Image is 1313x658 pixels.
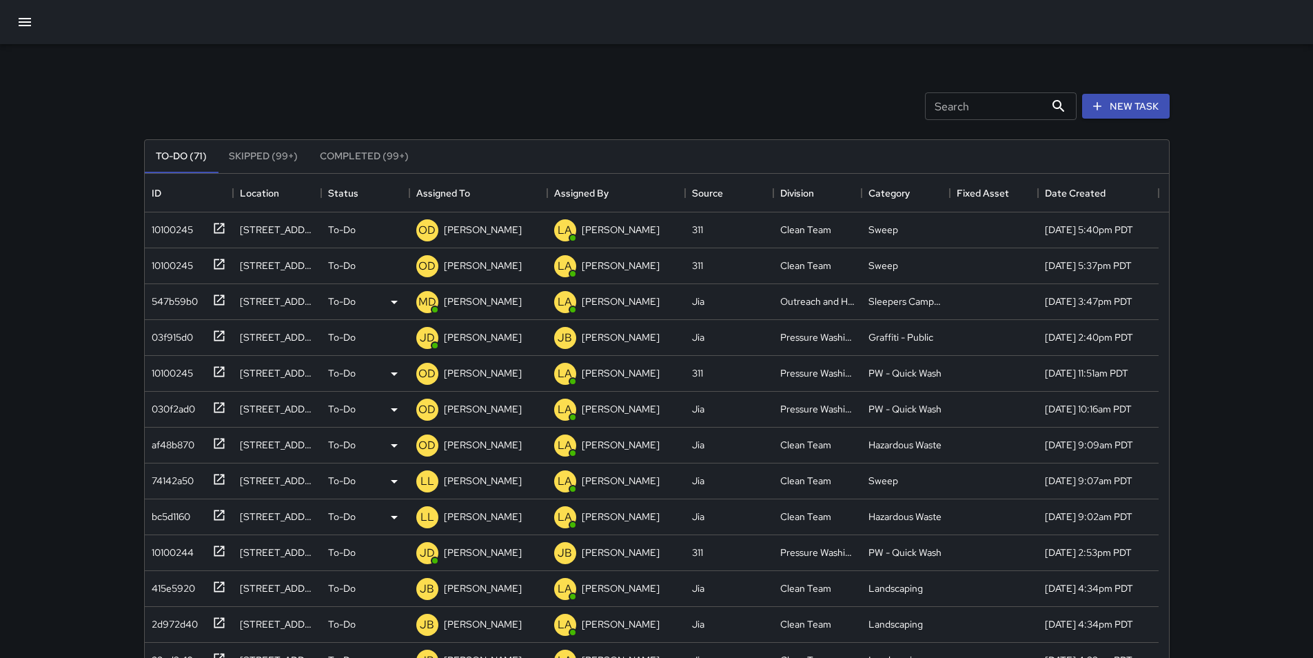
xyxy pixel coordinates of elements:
div: 8/18/2025, 5:37pm PDT [1045,259,1132,272]
p: JB [420,581,434,597]
p: LA [558,366,572,382]
div: Pressure Washing [780,546,855,559]
p: [PERSON_NAME] [444,474,522,488]
div: Source [685,174,773,212]
div: Category [868,174,910,212]
p: [PERSON_NAME] [444,259,522,272]
p: MD [418,294,436,310]
p: OD [418,366,436,382]
div: Clean Team [780,438,831,452]
p: JB [558,330,572,346]
div: Graffiti - Public [868,330,933,344]
div: 8/18/2025, 9:09am PDT [1045,438,1133,452]
button: Skipped (99+) [218,140,309,173]
div: Date Created [1045,174,1106,212]
p: [PERSON_NAME] [582,223,660,237]
p: JB [558,545,572,561]
p: LA [558,509,572,526]
div: Assigned To [416,174,470,212]
p: [PERSON_NAME] [582,581,660,595]
div: Sweep [868,474,898,488]
p: [PERSON_NAME] [582,438,660,452]
button: Completed (99+) [309,140,420,173]
div: Assigned By [554,174,609,212]
p: [PERSON_NAME] [444,438,522,452]
div: 627 Turk Street [240,546,314,559]
p: [PERSON_NAME] [444,581,522,595]
div: 101 Grove Street [240,510,314,524]
p: [PERSON_NAME] [444,510,522,524]
p: To-Do [328,510,356,524]
p: JD [420,545,435,561]
p: To-Do [328,617,356,631]
p: LA [558,258,572,275]
div: 1438 Market Street [240,295,314,308]
p: [PERSON_NAME] [444,402,522,416]
p: To-Do [328,295,356,308]
div: Clean Team [780,474,831,488]
div: Pressure Washing [780,366,855,380]
p: [PERSON_NAME] [582,474,660,488]
div: Clean Team [780,581,831,595]
div: Hazardous Waste [868,510,942,524]
p: To-Do [328,330,356,344]
div: 1658 Market Street [240,402,314,416]
p: [PERSON_NAME] [582,259,660,272]
p: OD [418,437,436,454]
div: 415e5920 [146,576,195,595]
p: To-Do [328,546,356,559]
div: ID [145,174,233,212]
p: [PERSON_NAME] [444,366,522,380]
div: Jia [692,402,704,416]
div: Jia [692,438,704,452]
div: 400 Mcallister Street [240,330,314,344]
div: Hazardous Waste [868,438,942,452]
div: PW - Quick Wash [868,366,942,380]
div: 8/18/2025, 9:02am PDT [1045,510,1132,524]
div: Source [692,174,723,212]
div: Location [240,174,279,212]
div: Sleepers Campers and Loiterers [868,295,943,308]
div: 10100244 [146,540,194,559]
div: Division [780,174,814,212]
button: To-Do (71) [145,140,218,173]
div: 8/18/2025, 9:07am PDT [1045,474,1132,488]
div: Landscaping [868,617,923,631]
p: [PERSON_NAME] [582,546,660,559]
div: 10100245 [146,217,193,237]
div: 231 Franklin Street [240,617,314,631]
div: Assigned To [409,174,547,212]
div: 547b59b0 [146,289,198,308]
p: JD [420,330,435,346]
div: Sweep [868,259,898,272]
p: To-Do [328,581,356,595]
p: LA [558,222,572,239]
div: Assigned By [547,174,685,212]
div: 575 Polk Street [240,366,314,380]
p: [PERSON_NAME] [444,617,522,631]
div: Fixed Asset [950,174,1038,212]
div: Pressure Washing [780,330,855,344]
div: 8/14/2025, 4:34pm PDT [1045,581,1133,595]
div: Location [233,174,321,212]
div: PW - Quick Wash [868,546,942,559]
div: Clean Team [780,223,831,237]
div: 10100245 [146,361,193,380]
p: [PERSON_NAME] [582,295,660,308]
div: Pressure Washing [780,402,855,416]
div: 030f2ad0 [146,397,195,416]
p: OD [418,401,436,418]
div: Fixed Asset [957,174,1009,212]
div: Jia [692,295,704,308]
p: [PERSON_NAME] [444,330,522,344]
p: [PERSON_NAME] [582,510,660,524]
div: Clean Team [780,259,831,272]
div: 231 Franklin Street [240,581,314,595]
p: JB [420,617,434,633]
div: 1520 Market Street [240,223,314,237]
p: To-Do [328,366,356,380]
div: Division [773,174,862,212]
div: Clean Team [780,510,831,524]
p: [PERSON_NAME] [444,223,522,237]
div: Clean Team [780,617,831,631]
